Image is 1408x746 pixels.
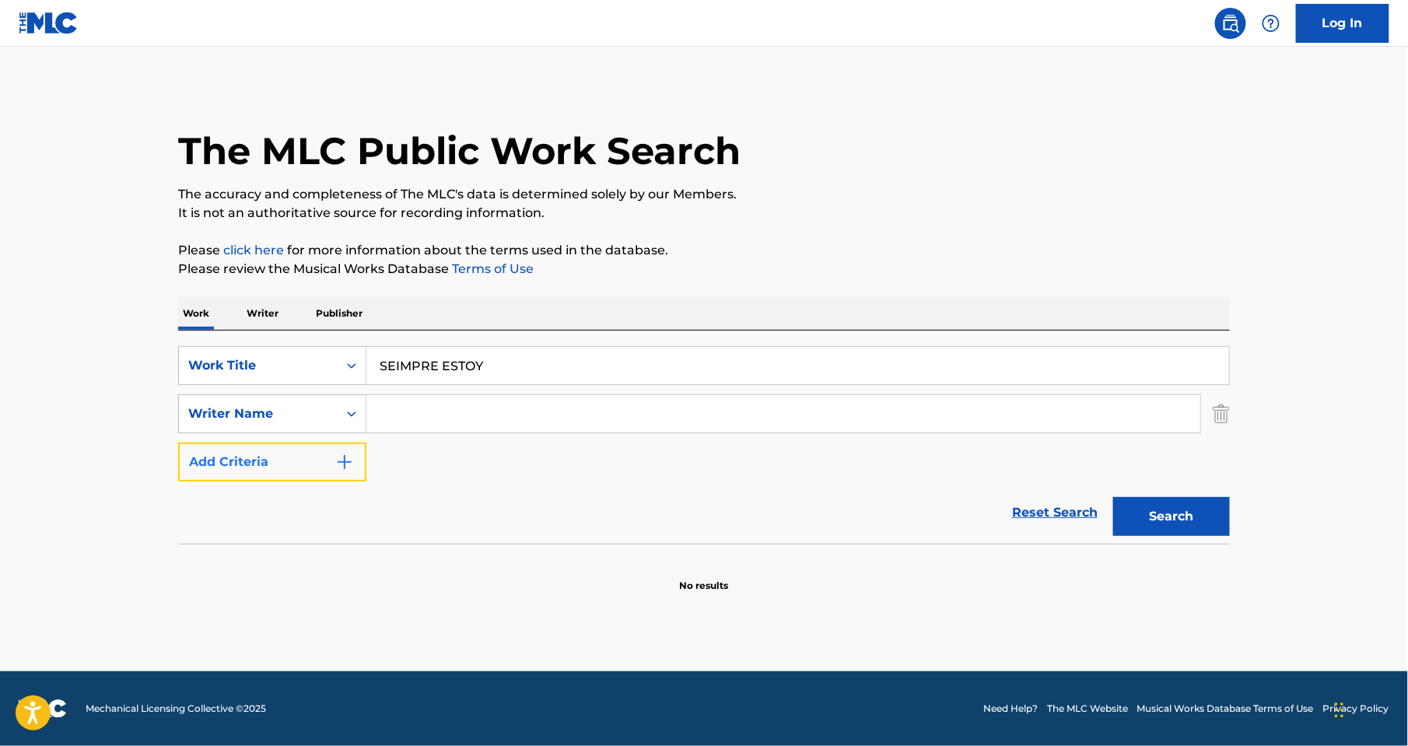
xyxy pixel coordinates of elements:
div: Work Title [188,356,328,375]
a: Musical Works Database Terms of Use [1137,702,1314,716]
p: It is not an authoritative source for recording information. [178,204,1230,222]
button: Add Criteria [178,443,366,482]
a: Privacy Policy [1323,702,1389,716]
a: The MLC Website [1047,702,1128,716]
button: Search [1113,497,1230,536]
p: Publisher [311,297,367,330]
img: 9d2ae6d4665cec9f34b9.svg [335,453,354,471]
div: Writer Name [188,405,328,423]
p: The accuracy and completeness of The MLC's data is determined solely by our Members. [178,185,1230,204]
h1: The MLC Public Work Search [178,128,741,174]
a: Terms of Use [449,261,534,276]
p: Please review the Musical Works Database [178,260,1230,278]
img: search [1221,14,1240,33]
img: help [1262,14,1280,33]
img: MLC Logo [19,12,79,34]
form: Search Form [178,346,1230,544]
p: Writer [242,297,283,330]
img: logo [19,699,67,718]
p: No results [680,560,729,593]
a: Need Help? [983,702,1038,716]
p: Please for more information about the terms used in the database. [178,241,1230,260]
div: Help [1256,8,1287,39]
p: Work [178,297,214,330]
span: Mechanical Licensing Collective © 2025 [86,702,266,716]
a: Reset Search [1004,496,1105,530]
a: Public Search [1215,8,1246,39]
a: Log In [1296,4,1389,43]
div: Drag [1335,687,1344,734]
iframe: Chat Widget [1330,671,1408,746]
a: click here [223,243,284,257]
img: Delete Criterion [1213,394,1230,433]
